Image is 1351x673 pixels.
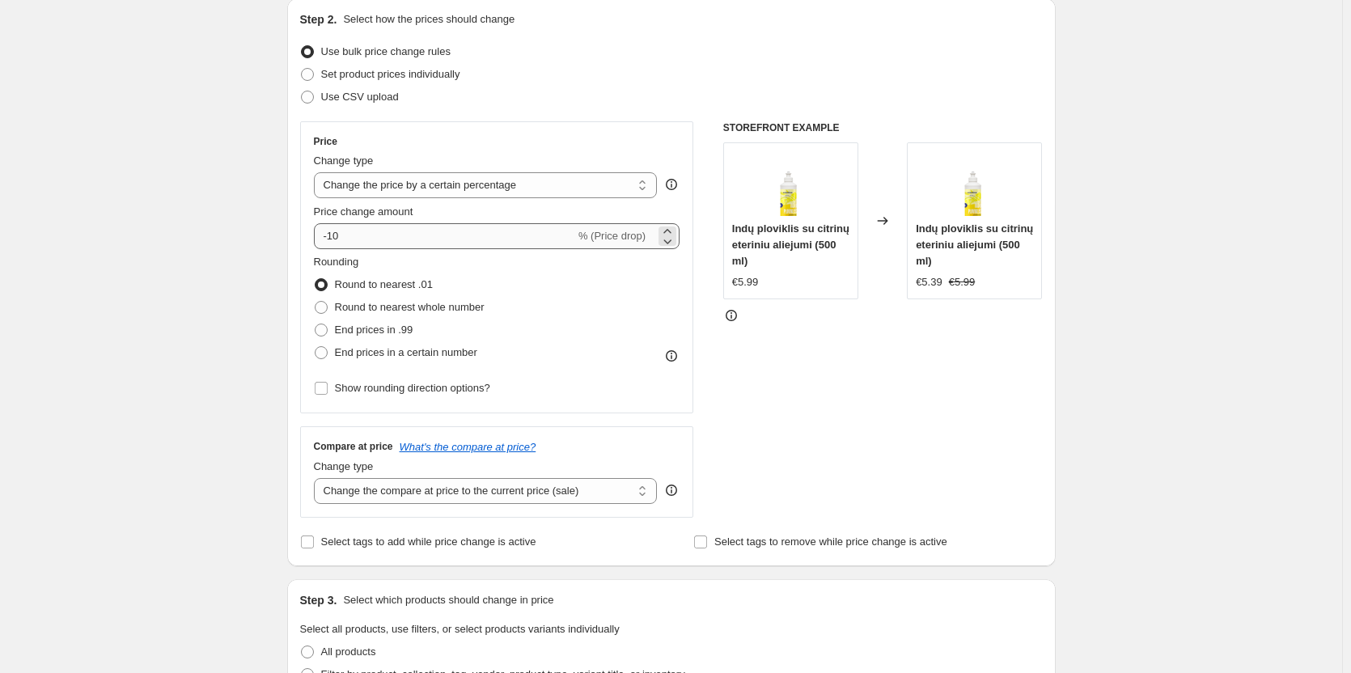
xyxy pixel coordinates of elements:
input: -15 [314,223,575,249]
h3: Compare at price [314,440,393,453]
div: €5.39 [916,274,942,290]
span: Select tags to remove while price change is active [714,535,947,548]
p: Select which products should change in price [343,592,553,608]
span: Use CSV upload [321,91,399,103]
span: Select all products, use filters, or select products variants individually [300,623,620,635]
h2: Step 2. [300,11,337,28]
img: indu_ploviklis_1_80x.png [942,151,1007,216]
div: help [663,176,680,193]
h3: Price [314,135,337,148]
span: % (Price drop) [578,230,646,242]
img: indu_ploviklis_1_80x.png [758,151,823,216]
span: Round to nearest whole number [335,301,485,313]
span: Price change amount [314,205,413,218]
span: Show rounding direction options? [335,382,490,394]
span: All products [321,645,376,658]
div: €5.99 [732,274,759,290]
span: Set product prices individually [321,68,460,80]
span: End prices in a certain number [335,346,477,358]
button: What's the compare at price? [400,441,536,453]
span: Indų ploviklis su citrinų eteriniu aliejumi (500 ml) [732,222,849,267]
span: Use bulk price change rules [321,45,451,57]
h6: STOREFRONT EXAMPLE [723,121,1043,134]
div: help [663,482,680,498]
span: End prices in .99 [335,324,413,336]
strike: €5.99 [949,274,976,290]
span: Change type [314,460,374,472]
span: Select tags to add while price change is active [321,535,536,548]
h2: Step 3. [300,592,337,608]
span: Indų ploviklis su citrinų eteriniu aliejumi (500 ml) [916,222,1033,267]
span: Rounding [314,256,359,268]
p: Select how the prices should change [343,11,515,28]
span: Change type [314,154,374,167]
span: Round to nearest .01 [335,278,433,290]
